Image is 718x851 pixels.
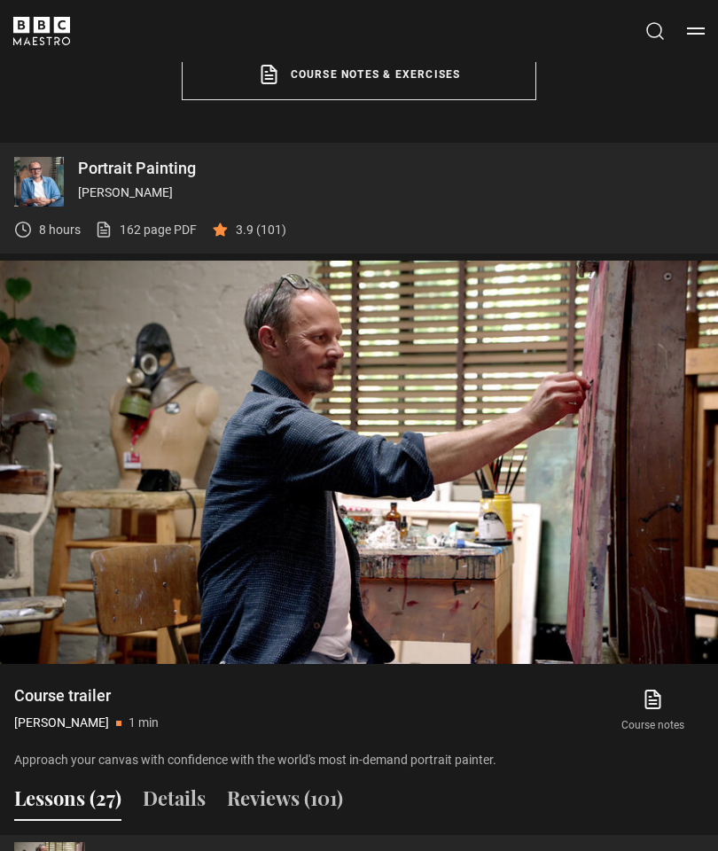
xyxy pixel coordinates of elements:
h1: Course trailer [14,685,159,707]
p: Approach your canvas with confidence with the world's most in-demand portrait painter. [14,751,542,769]
a: Course notes & exercises [182,49,536,100]
p: Portrait Painting [78,160,704,176]
button: Toggle navigation [687,22,705,40]
a: Course notes [603,685,704,737]
button: Lessons (27) [14,784,121,821]
p: 1 min [129,714,159,732]
button: Details [143,784,206,821]
button: Reviews (101) [227,784,343,821]
p: 8 hours [39,221,81,239]
svg: BBC Maestro [13,17,70,45]
p: 3.9 (101) [236,221,286,239]
p: [PERSON_NAME] [14,714,109,732]
a: 162 page PDF [95,221,197,239]
p: [PERSON_NAME] [78,183,704,202]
